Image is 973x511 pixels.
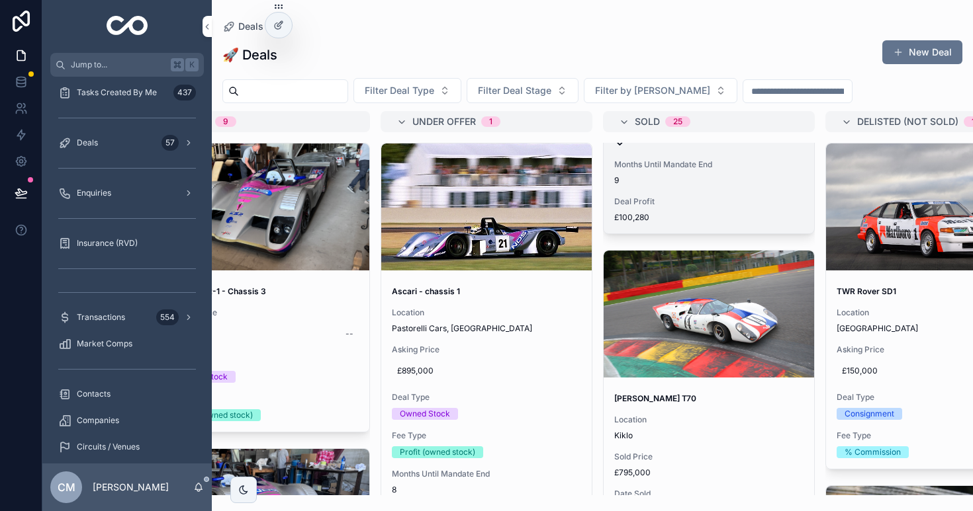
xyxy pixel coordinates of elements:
[489,116,492,127] div: 1
[614,430,804,441] span: Kiklo
[478,84,551,97] span: Filter Deal Stage
[392,344,581,355] span: Asking Price
[77,338,132,349] span: Market Comps
[673,116,682,127] div: 25
[77,415,119,426] span: Companies
[50,382,204,406] a: Contacts
[882,40,962,64] button: New Deal
[635,115,660,128] span: SOLD
[614,159,804,170] span: Months Until Mandate End
[222,46,277,64] h1: 🚀 Deals
[392,485,581,495] span: 8
[400,446,475,458] div: Profit (owned stock)
[50,131,204,155] a: Deals57
[392,392,581,403] span: Deal Type
[595,84,710,97] span: Filter by [PERSON_NAME]
[71,59,165,70] span: Jump to...
[50,53,204,77] button: Jump to...K
[158,143,370,432] a: Ascari KZR-1 - Chassis 3Asking Price--Deal TypeOwned StockFee TypeProfit (owned stock)
[173,85,196,100] div: 437
[169,355,359,366] span: Deal Type
[77,389,111,399] span: Contacts
[614,175,804,186] span: 9
[857,115,958,128] span: Delisted (not sold)
[845,408,894,420] div: Consignment
[614,196,804,207] span: Deal Profit
[50,332,204,356] a: Market Comps
[397,366,576,376] span: £895,000
[107,16,148,37] img: App logo
[50,435,204,459] a: Circuits / Venues
[177,409,253,421] div: Profit (owned stock)
[837,286,896,296] strong: TWR Rover SD1
[400,408,450,420] div: Owned Stock
[614,212,804,223] span: £100,280
[156,309,179,325] div: 554
[392,307,581,318] span: Location
[159,143,369,270] div: IMG_1331.JPG
[392,323,581,334] span: Pastorelli Cars, [GEOGRAPHIC_DATA]
[50,409,204,432] a: Companies
[365,84,434,97] span: Filter Deal Type
[392,430,581,441] span: Fee Type
[845,446,901,458] div: % Commission
[50,305,204,329] a: Transactions554
[77,312,125,323] span: Transactions
[614,489,804,499] span: Date Sold
[169,286,266,296] strong: Ascari KZR-1 - Chassis 3
[223,116,228,127] div: 9
[238,20,263,33] span: Deals
[467,78,579,103] button: Select Button
[169,307,359,318] span: Asking Price
[77,138,98,148] span: Deals
[614,467,804,478] span: £795,000
[169,393,359,404] span: Fee Type
[50,181,204,205] a: Enquiries
[77,442,140,452] span: Circuits / Venues
[187,59,197,70] span: K
[77,238,138,249] span: Insurance (RVD)
[392,469,581,479] span: Months Until Mandate End
[222,20,263,33] a: Deals
[392,286,460,296] strong: Ascari - chassis 1
[58,479,75,495] span: CM
[604,251,814,377] div: 160916_0700.jpg
[346,329,353,339] div: --
[42,77,212,463] div: scrollable content
[50,231,204,255] a: Insurance (RVD)
[614,452,804,462] span: Sold Price
[77,87,157,98] span: Tasks Created By Me
[353,78,461,103] button: Select Button
[77,188,111,198] span: Enquiries
[412,115,476,128] span: Under Offer
[93,481,169,494] p: [PERSON_NAME]
[162,135,179,151] div: 57
[614,414,804,425] span: Location
[614,393,696,403] strong: [PERSON_NAME] T70
[50,81,204,104] a: Tasks Created By Me437
[381,143,592,270] div: Image-(1).jpeg
[584,78,737,103] button: Select Button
